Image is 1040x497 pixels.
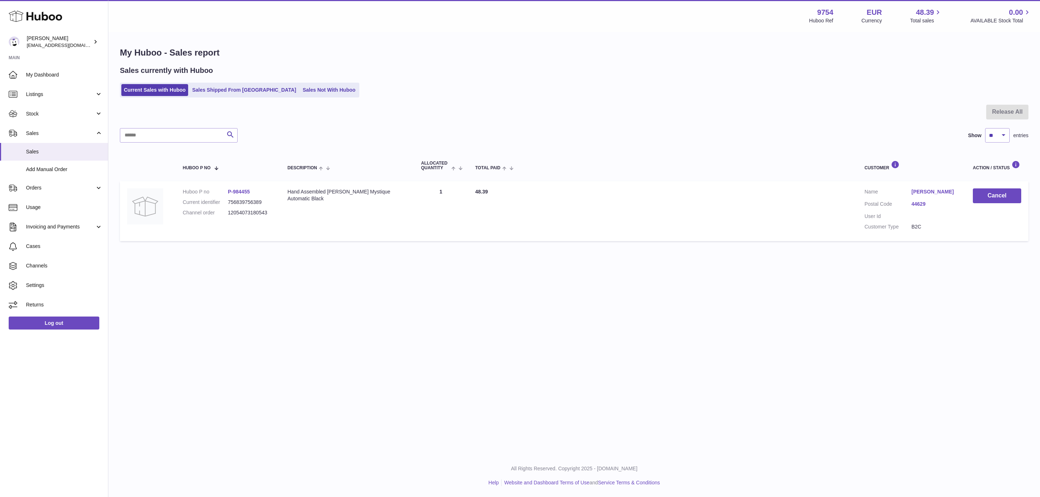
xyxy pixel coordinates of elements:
img: no-photo.jpg [127,188,163,224]
dd: B2C [911,223,958,230]
h2: Sales currently with Huboo [120,66,213,75]
span: Channels [26,262,103,269]
span: Listings [26,91,95,98]
dt: Postal Code [864,201,911,209]
span: 48.39 [475,189,488,195]
p: All Rights Reserved. Copyright 2025 - [DOMAIN_NAME] [114,465,1034,472]
a: Sales Not With Huboo [300,84,358,96]
strong: 9754 [817,8,833,17]
li: and [502,479,660,486]
div: Customer [864,161,958,170]
span: Total paid [475,166,500,170]
span: entries [1013,132,1028,139]
span: Cases [26,243,103,250]
span: Settings [26,282,103,289]
span: Sales [26,148,103,155]
a: Website and Dashboard Terms of Use [504,480,589,485]
dt: Channel order [183,209,228,216]
span: 48.39 [916,8,934,17]
span: Usage [26,204,103,211]
span: Stock [26,110,95,117]
a: Help [489,480,499,485]
a: P-984455 [228,189,250,195]
span: My Dashboard [26,71,103,78]
a: [PERSON_NAME] [911,188,958,195]
span: 0.00 [1009,8,1023,17]
div: [PERSON_NAME] [27,35,92,49]
div: Action / Status [973,161,1021,170]
td: 1 [414,181,468,241]
a: 44629 [911,201,958,208]
dd: 756839756389 [228,199,273,206]
span: Description [287,166,317,170]
a: Current Sales with Huboo [121,84,188,96]
dt: Customer Type [864,223,911,230]
dt: Current identifier [183,199,228,206]
a: Log out [9,317,99,330]
div: Currency [862,17,882,24]
div: Huboo Ref [809,17,833,24]
span: Orders [26,184,95,191]
dt: Name [864,188,911,197]
button: Cancel [973,188,1021,203]
a: 0.00 AVAILABLE Stock Total [970,8,1031,24]
label: Show [968,132,981,139]
dt: User Id [864,213,911,220]
dd: 12054073180543 [228,209,273,216]
img: info@fieldsluxury.london [9,36,19,47]
a: Sales Shipped From [GEOGRAPHIC_DATA] [190,84,299,96]
span: Sales [26,130,95,137]
span: Add Manual Order [26,166,103,173]
span: AVAILABLE Stock Total [970,17,1031,24]
span: [EMAIL_ADDRESS][DOMAIN_NAME] [27,42,106,48]
span: Returns [26,301,103,308]
div: Hand Assembled [PERSON_NAME] Mystique Automatic Black [287,188,407,202]
h1: My Huboo - Sales report [120,47,1028,58]
span: ALLOCATED Quantity [421,161,450,170]
a: Service Terms & Conditions [598,480,660,485]
span: Huboo P no [183,166,211,170]
span: Invoicing and Payments [26,223,95,230]
dt: Huboo P no [183,188,228,195]
strong: EUR [867,8,882,17]
span: Total sales [910,17,942,24]
a: 48.39 Total sales [910,8,942,24]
